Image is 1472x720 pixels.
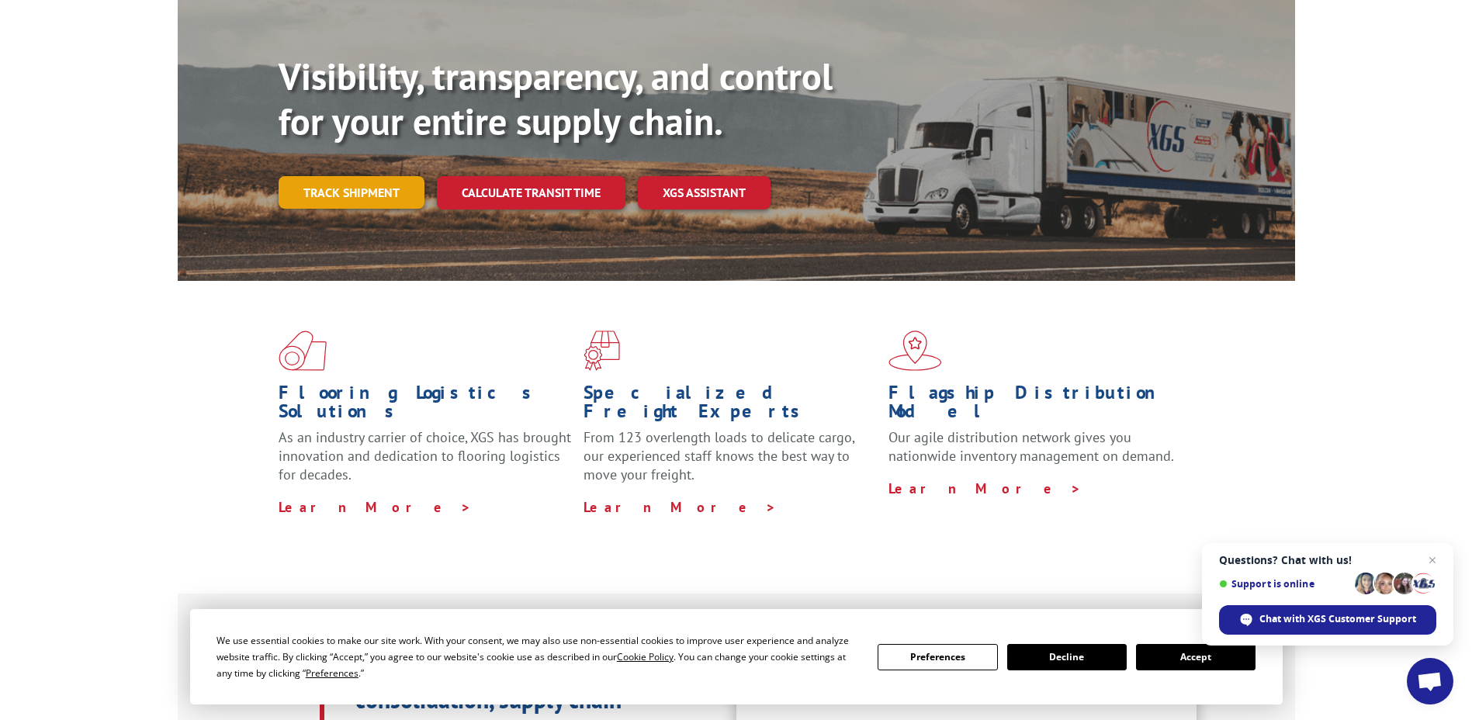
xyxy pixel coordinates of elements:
[584,383,877,428] h1: Specialized Freight Experts
[279,331,327,371] img: xgs-icon-total-supply-chain-intelligence-red
[638,176,771,209] a: XGS ASSISTANT
[279,176,424,209] a: Track shipment
[584,498,777,516] a: Learn More >
[888,479,1082,497] a: Learn More >
[279,498,472,516] a: Learn More >
[279,52,833,145] b: Visibility, transparency, and control for your entire supply chain.
[306,666,358,680] span: Preferences
[888,383,1182,428] h1: Flagship Distribution Model
[1259,612,1416,626] span: Chat with XGS Customer Support
[437,176,625,209] a: Calculate transit time
[1136,644,1256,670] button: Accept
[1407,658,1453,704] a: Open chat
[888,428,1174,465] span: Our agile distribution network gives you nationwide inventory management on demand.
[1219,578,1349,590] span: Support is online
[1219,605,1436,635] span: Chat with XGS Customer Support
[279,383,572,428] h1: Flooring Logistics Solutions
[216,632,859,681] div: We use essential cookies to make our site work. With your consent, we may also use non-essential ...
[888,331,942,371] img: xgs-icon-flagship-distribution-model-red
[584,331,620,371] img: xgs-icon-focused-on-flooring-red
[1219,554,1436,566] span: Questions? Chat with us!
[878,644,997,670] button: Preferences
[584,428,877,497] p: From 123 overlength loads to delicate cargo, our experienced staff knows the best way to move you...
[190,609,1283,704] div: Cookie Consent Prompt
[279,428,571,483] span: As an industry carrier of choice, XGS has brought innovation and dedication to flooring logistics...
[617,650,674,663] span: Cookie Policy
[1007,644,1127,670] button: Decline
